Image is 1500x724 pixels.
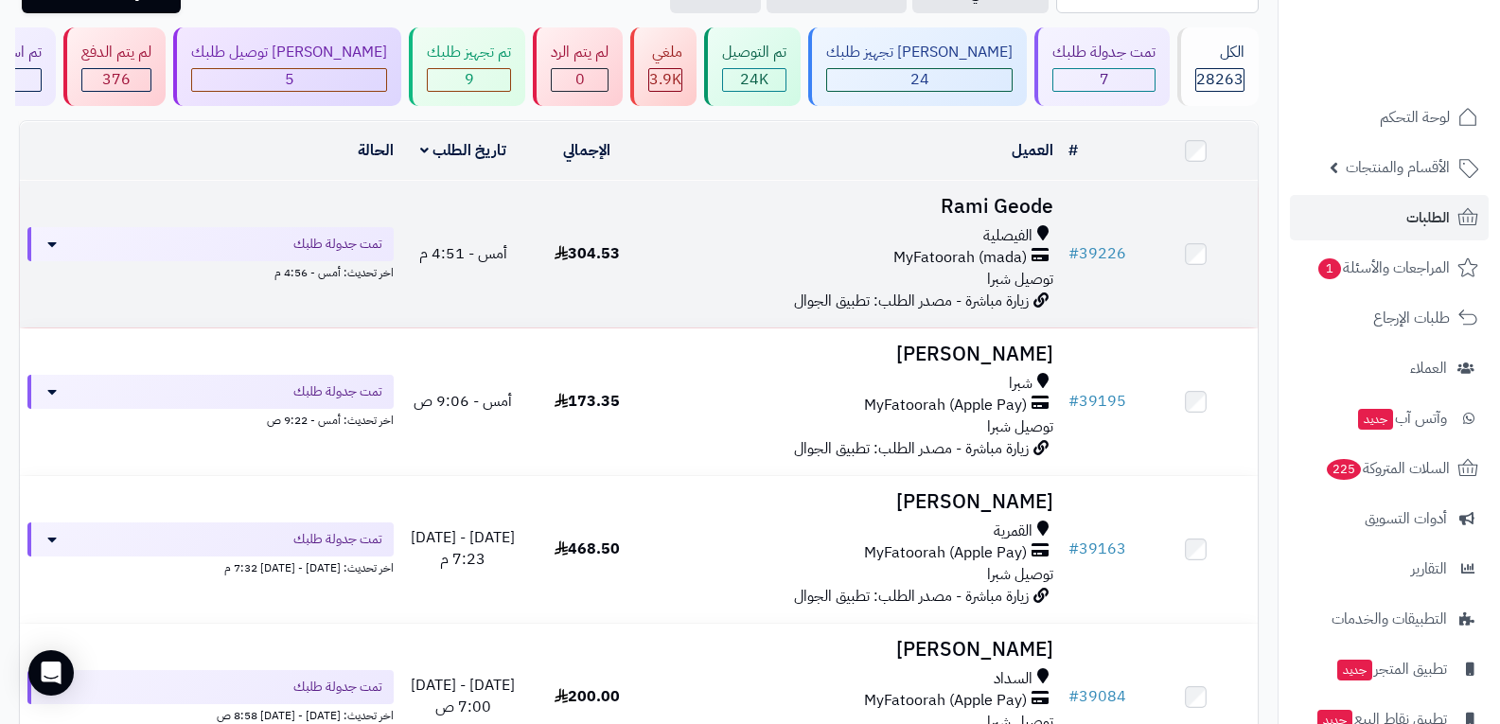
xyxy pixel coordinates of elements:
div: ملغي [648,42,682,63]
span: MyFatoorah (Apple Pay) [864,690,1027,712]
span: لوحة التحكم [1380,104,1450,131]
span: 5 [285,68,294,91]
a: تمت جدولة طلبك 7 [1031,27,1174,106]
span: زيارة مباشرة - مصدر الطلب: تطبيق الجوال [794,290,1029,312]
a: الإجمالي [563,139,610,162]
h3: Rami Geode [657,196,1054,218]
div: لم يتم الدفع [81,42,151,63]
a: #39195 [1068,390,1126,413]
span: 225 [1325,458,1362,481]
span: الفيصلية [983,225,1032,247]
span: 3.9K [649,68,681,91]
span: القمرية [994,521,1032,542]
a: ملغي 3.9K [626,27,700,106]
a: لم يتم الدفع 376 [60,27,169,106]
div: 7 [1053,69,1155,91]
div: اخر تحديث: [DATE] - [DATE] 7:32 م [27,556,394,576]
div: تم التوصيل [722,42,786,63]
span: العملاء [1410,355,1447,381]
span: جديد [1337,660,1372,680]
span: أمس - 9:06 ص [414,390,512,413]
span: MyFatoorah (Apple Pay) [864,395,1027,416]
span: شبرا [1009,373,1032,395]
span: 7 [1100,68,1109,91]
span: الأقسام والمنتجات [1346,154,1450,181]
span: # [1068,242,1079,265]
span: أمس - 4:51 م [419,242,507,265]
span: زيارة مباشرة - مصدر الطلب: تطبيق الجوال [794,437,1029,460]
a: لم يتم الرد 0 [529,27,626,106]
span: السداد [994,668,1032,690]
span: تطبيق المتجر [1335,656,1447,682]
span: الطلبات [1406,204,1450,231]
a: لوحة التحكم [1290,95,1489,140]
a: طلبات الإرجاع [1290,295,1489,341]
span: طلبات الإرجاع [1373,305,1450,331]
span: [DATE] - [DATE] 7:00 ص [411,674,515,718]
a: [PERSON_NAME] تجهيز طلبك 24 [804,27,1031,106]
a: الحالة [358,139,394,162]
span: 24 [910,68,929,91]
span: 1 [1317,257,1342,280]
span: السلات المتروكة [1325,455,1450,482]
a: #39084 [1068,685,1126,708]
a: تم التوصيل 24K [700,27,804,106]
span: # [1068,685,1079,708]
span: زيارة مباشرة - مصدر الطلب: تطبيق الجوال [794,585,1029,608]
div: لم يتم الرد [551,42,609,63]
span: التطبيقات والخدمات [1332,606,1447,632]
h3: [PERSON_NAME] [657,491,1054,513]
span: تمت جدولة طلبك [293,678,382,697]
a: المراجعات والأسئلة1 [1290,245,1489,291]
a: الطلبات [1290,195,1489,240]
a: العملاء [1290,345,1489,391]
span: # [1068,390,1079,413]
div: 9 [428,69,510,91]
span: [DATE] - [DATE] 7:23 م [411,526,515,571]
span: 200.00 [555,685,620,708]
span: 376 [102,68,131,91]
a: تطبيق المتجرجديد [1290,646,1489,692]
a: العميل [1012,139,1053,162]
a: التطبيقات والخدمات [1290,596,1489,642]
span: MyFatoorah (Apple Pay) [864,542,1027,564]
div: اخر تحديث: أمس - 9:22 ص [27,409,394,429]
span: توصيل شبرا [987,415,1053,438]
img: logo-2.png [1371,21,1482,61]
span: التقارير [1411,556,1447,582]
div: 5 [192,69,386,91]
a: السلات المتروكة225 [1290,446,1489,491]
span: تمت جدولة طلبك [293,382,382,401]
span: 9 [465,68,474,91]
div: 376 [82,69,150,91]
span: توصيل شبرا [987,268,1053,291]
div: 24 [827,69,1012,91]
span: أدوات التسويق [1365,505,1447,532]
div: اخر تحديث: أمس - 4:56 م [27,261,394,281]
div: 3870 [649,69,681,91]
span: وآتس آب [1356,405,1447,432]
span: 0 [575,68,585,91]
div: اخر تحديث: [DATE] - [DATE] 8:58 ص [27,704,394,724]
a: تم تجهيز طلبك 9 [405,27,529,106]
a: التقارير [1290,546,1489,592]
span: تمت جدولة طلبك [293,235,382,254]
div: [PERSON_NAME] توصيل طلبك [191,42,387,63]
span: MyFatoorah (mada) [893,247,1027,269]
a: # [1068,139,1078,162]
span: 468.50 [555,538,620,560]
div: [PERSON_NAME] تجهيز طلبك [826,42,1013,63]
span: 28263 [1196,68,1244,91]
div: Open Intercom Messenger [28,650,74,696]
div: الكل [1195,42,1244,63]
a: وآتس آبجديد [1290,396,1489,441]
span: 173.35 [555,390,620,413]
span: جديد [1358,409,1393,430]
a: #39163 [1068,538,1126,560]
a: أدوات التسويق [1290,496,1489,541]
span: 304.53 [555,242,620,265]
span: 24K [740,68,768,91]
span: توصيل شبرا [987,563,1053,586]
a: الكل28263 [1174,27,1262,106]
h3: [PERSON_NAME] [657,344,1054,365]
